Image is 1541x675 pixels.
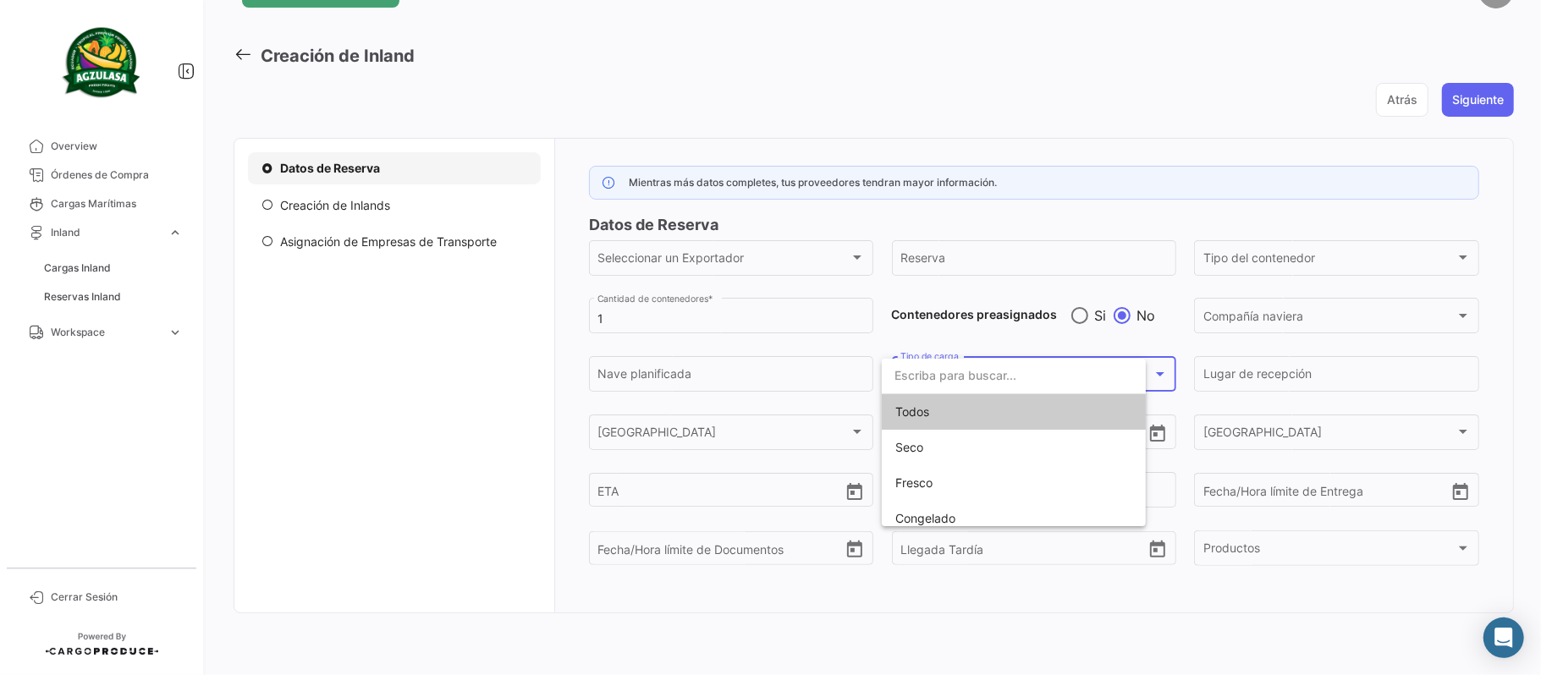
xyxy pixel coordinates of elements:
span: Congelado [895,511,955,525]
span: Seco [895,440,923,454]
span: Todos [895,394,1132,430]
input: dropdown search [882,358,1146,393]
div: Abrir Intercom Messenger [1483,617,1524,658]
span: Fresco [895,475,933,490]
